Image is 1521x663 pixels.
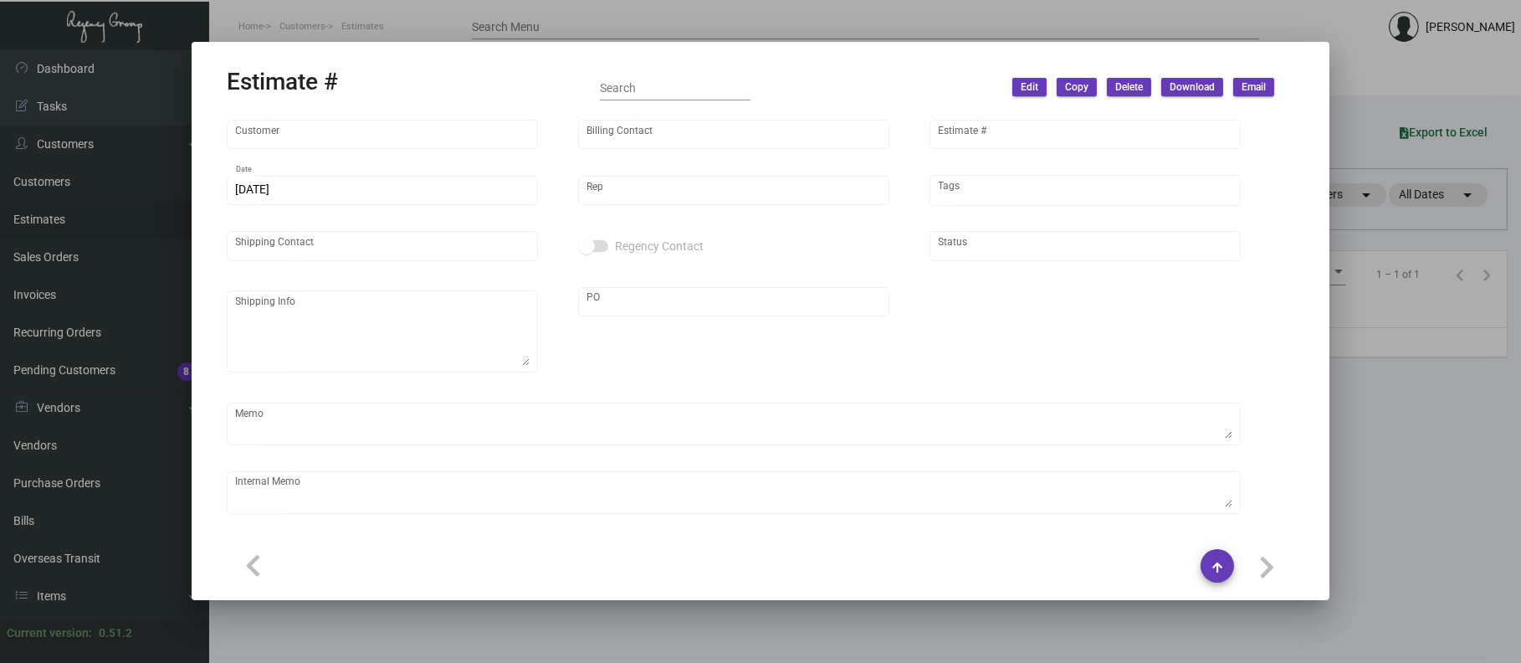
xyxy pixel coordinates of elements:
button: Copy [1057,78,1097,96]
span: Email [1242,80,1266,95]
button: Delete [1107,78,1151,96]
span: Edit [1021,80,1038,95]
span: Copy [1065,80,1088,95]
div: Current version: [7,624,92,642]
button: Email [1233,78,1274,96]
button: Download [1161,78,1223,96]
span: Delete [1115,80,1143,95]
h2: Estimate # [227,68,338,96]
span: Download [1170,80,1215,95]
div: 0.51.2 [99,624,132,642]
span: Regency Contact [615,236,704,256]
button: Edit [1012,78,1047,96]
